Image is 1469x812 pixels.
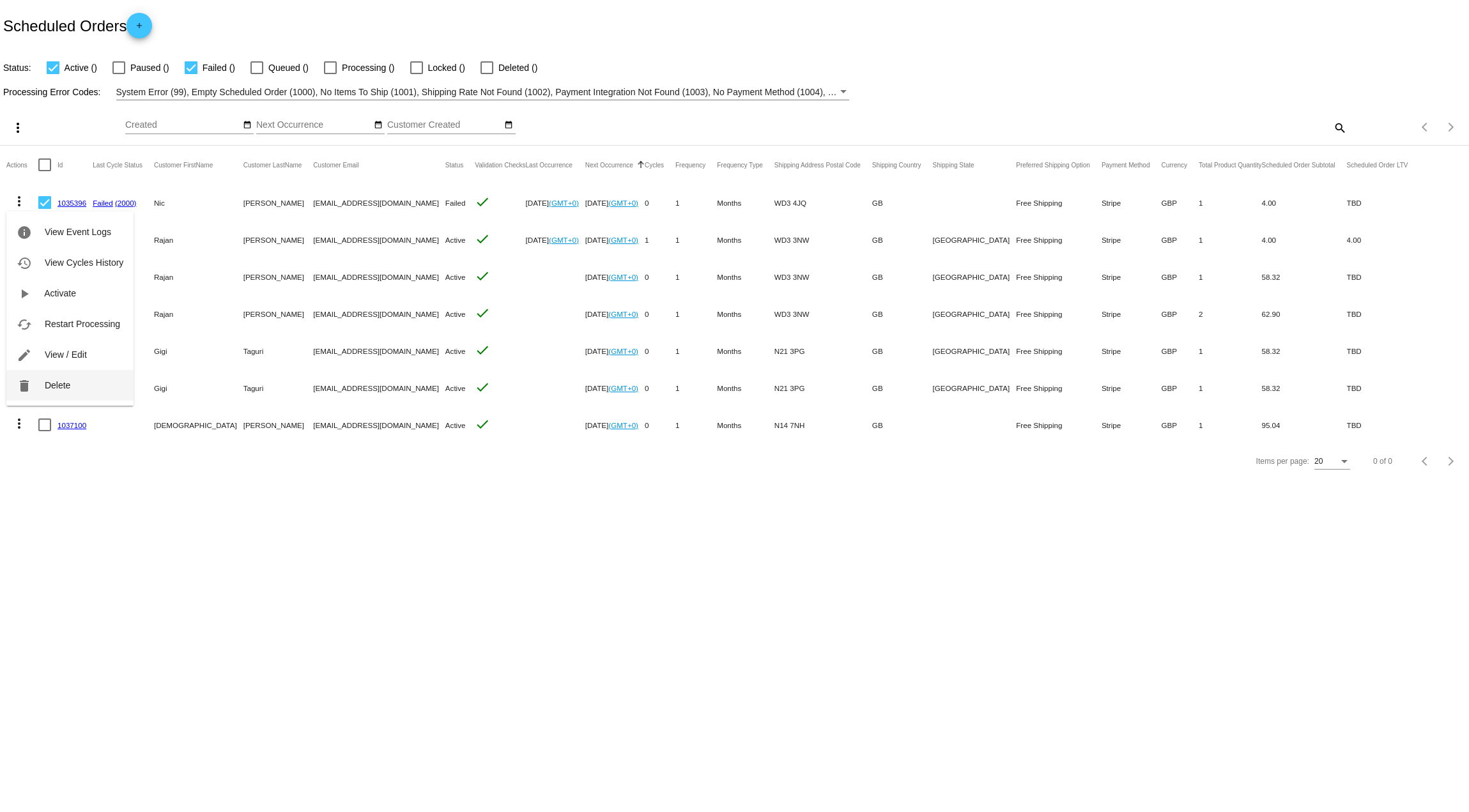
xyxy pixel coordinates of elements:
[45,319,120,329] span: Restart Processing
[17,286,32,302] mat-icon: play_arrow
[45,257,123,268] span: View Cycles History
[17,225,32,240] mat-icon: info
[17,348,32,363] mat-icon: edit
[17,256,32,271] mat-icon: history
[45,380,70,390] span: Delete
[45,227,111,237] span: View Event Logs
[17,317,32,332] mat-icon: cached
[17,378,32,394] mat-icon: delete
[45,349,87,360] span: View / Edit
[44,288,76,298] span: Activate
